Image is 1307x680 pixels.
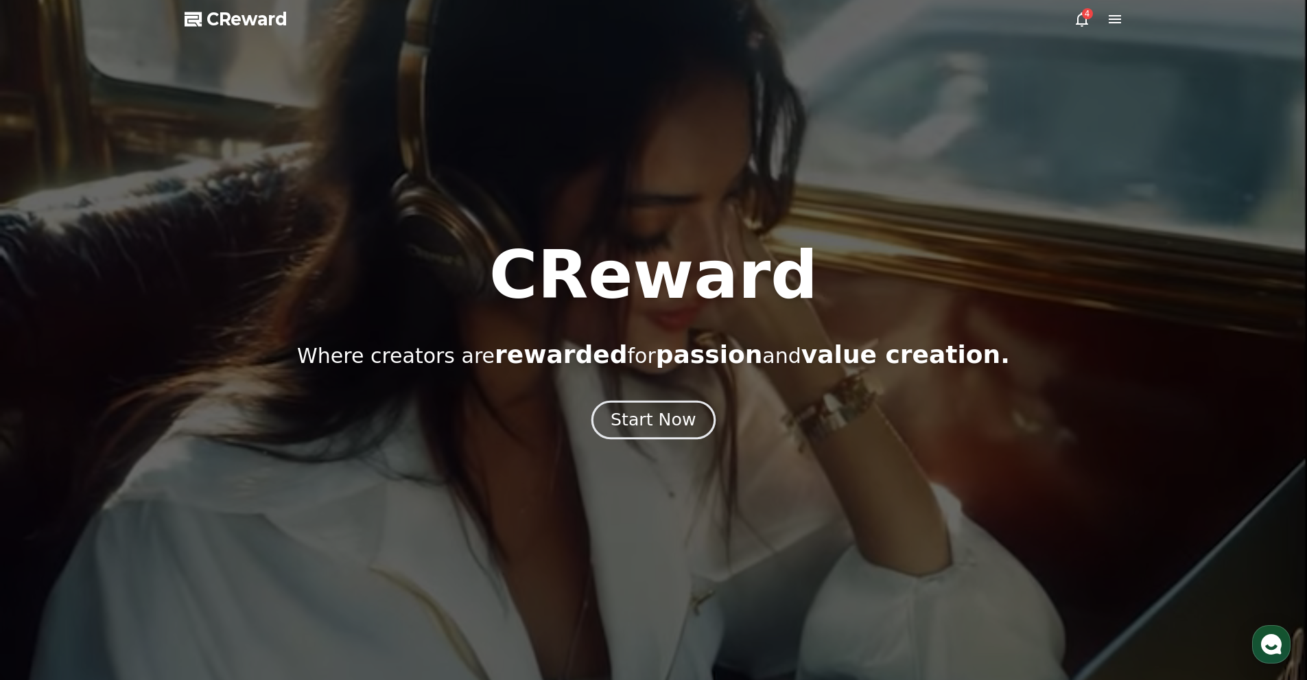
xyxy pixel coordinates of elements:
span: Settings [203,456,237,467]
a: CReward [185,8,287,30]
a: Settings [177,435,263,469]
h1: CReward [489,242,818,308]
a: 4 [1074,11,1090,27]
span: passion [656,340,763,368]
a: Home [4,435,91,469]
span: CReward [207,8,287,30]
p: Where creators are for and [297,341,1010,368]
a: Messages [91,435,177,469]
span: rewarded [495,340,627,368]
span: Home [35,456,59,467]
div: Start Now [611,408,696,432]
a: Start Now [594,415,713,428]
button: Start Now [591,400,716,439]
span: Messages [114,456,154,467]
span: value creation. [801,340,1010,368]
div: 4 [1082,8,1093,19]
